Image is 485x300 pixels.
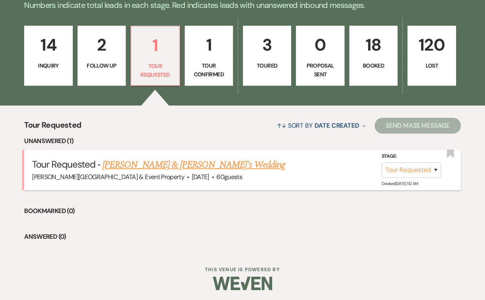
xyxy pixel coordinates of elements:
span: [DATE] [192,173,209,181]
span: Date Created [314,121,359,130]
p: Tour Confirmed [190,61,228,79]
p: Inquiry [29,61,67,70]
span: ↑↓ [277,121,286,130]
p: Follow Up [83,61,121,70]
a: 14Inquiry [24,26,72,86]
button: Sort By Date Created [274,115,369,136]
li: Bookmarked (0) [24,206,460,216]
p: 120 [413,32,451,58]
span: Tour Requested [24,119,81,136]
p: 0 [301,32,339,58]
span: 60 guests [216,173,242,181]
p: Booked [354,61,392,70]
p: 18 [354,32,392,58]
span: Created: [DATE] 1:12 AM [382,181,418,186]
a: 18Booked [349,26,398,86]
p: 2 [83,32,121,58]
li: Unanswered (1) [24,136,460,146]
a: 1Tour Confirmed [185,26,233,86]
img: Weven Logo [213,270,272,297]
a: 3Toured [243,26,291,86]
p: 3 [248,32,286,58]
a: [PERSON_NAME] & [PERSON_NAME]'s Wedding [102,158,285,172]
p: Tour Requested [136,62,174,79]
a: 120Lost [407,26,456,86]
p: Proposal Sent [301,61,339,79]
li: Answered (0) [24,232,460,242]
a: 2Follow Up [78,26,126,86]
p: Lost [413,61,451,70]
span: Tour Requested [32,158,95,170]
a: 0Proposal Sent [296,26,344,86]
p: 14 [29,32,67,58]
p: 1 [136,32,174,58]
a: 1Tour Requested [131,26,180,86]
p: 1 [190,32,228,58]
label: Stage: [382,152,441,161]
span: [PERSON_NAME][GEOGRAPHIC_DATA] & Event Property [32,173,184,181]
button: Send Mass Message [375,118,461,134]
p: Toured [248,61,286,70]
